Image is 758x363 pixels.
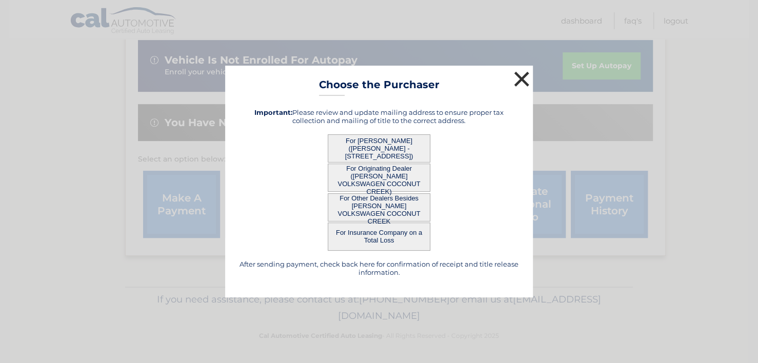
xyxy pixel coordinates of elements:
h3: Choose the Purchaser [319,78,440,96]
button: × [511,69,532,89]
strong: Important: [254,108,292,116]
h5: Please review and update mailing address to ensure proper tax collection and mailing of title to ... [238,108,520,125]
button: For Other Dealers Besides [PERSON_NAME] VOLKSWAGEN COCONUT CREEK [328,193,430,221]
h5: After sending payment, check back here for confirmation of receipt and title release information. [238,260,520,276]
button: For Originating Dealer ([PERSON_NAME] VOLKSWAGEN COCONUT CREEK) [328,164,430,192]
button: For Insurance Company on a Total Loss [328,223,430,251]
button: For [PERSON_NAME] ([PERSON_NAME] - [STREET_ADDRESS]) [328,134,430,163]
